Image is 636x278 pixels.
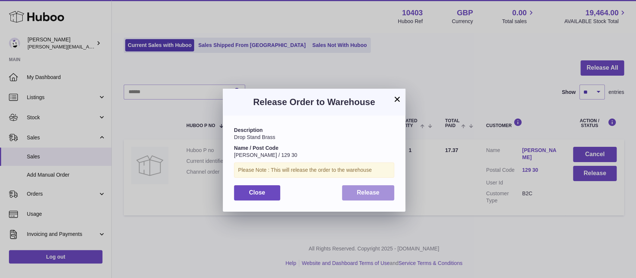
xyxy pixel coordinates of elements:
[234,127,263,133] strong: Description
[234,96,394,108] h3: Release Order to Warehouse
[234,162,394,178] div: Please Note : This will release the order to the warehouse
[342,185,395,200] button: Release
[357,189,380,196] span: Release
[234,145,278,151] strong: Name / Post Code
[393,95,402,104] button: ×
[234,152,297,158] span: [PERSON_NAME] / 129 30
[249,189,265,196] span: Close
[234,185,280,200] button: Close
[234,134,275,140] span: Drop Stand Brass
